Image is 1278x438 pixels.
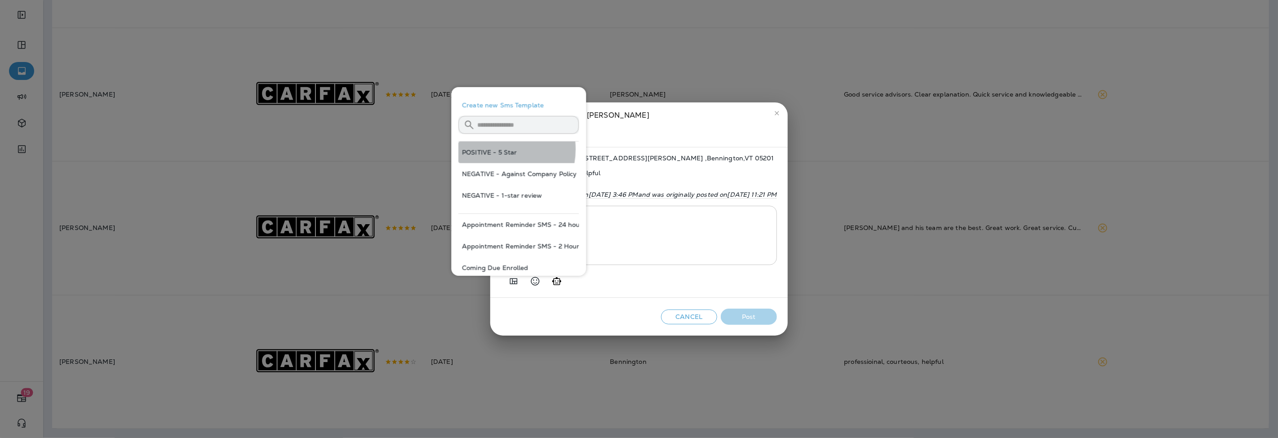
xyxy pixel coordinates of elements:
button: NEGATIVE - 1-star review [458,185,579,206]
button: Create new Sms Template [458,94,579,116]
button: Cancel [661,310,717,324]
button: POSITIVE - 5 Star [458,142,579,163]
button: Appointment Reminder SMS - 24 hours [458,214,579,235]
button: Appointment Reminder SMS - 2 Hours [458,235,579,257]
button: Generate AI response [548,272,566,290]
p: This review was changed on [DATE] 3:46 PM [501,191,777,198]
button: Select an emoji [526,272,544,290]
span: Bennington - [STREET_ADDRESS][PERSON_NAME] , Bennington , VT 05201 [543,154,774,162]
button: Add in a premade template [505,272,523,290]
button: close [770,106,784,120]
button: Coming Due Enrolled [458,257,579,279]
span: professioinal, courteous, helpful [501,162,777,184]
button: NEGATIVE - Against Company Policy [458,163,579,185]
span: and was originally posted on [DATE] 11:21 PM [638,190,777,199]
